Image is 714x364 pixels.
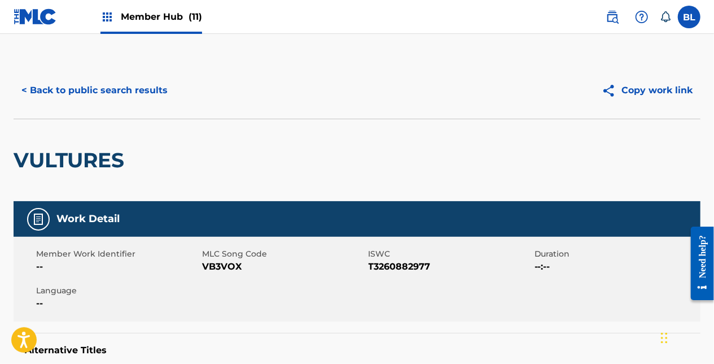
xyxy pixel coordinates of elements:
span: T3260882977 [369,260,532,274]
span: ISWC [369,248,532,260]
iframe: Chat Widget [658,310,714,364]
button: < Back to public search results [14,76,176,105]
span: MLC Song Code [202,248,365,260]
h5: Alternative Titles [25,345,689,356]
h2: VULTURES [14,148,130,173]
h5: Work Detail [56,213,120,226]
span: Language [36,285,199,297]
button: Copy work link [594,76,700,105]
a: Public Search [601,6,624,28]
img: Work Detail [32,213,45,226]
img: Copy work link [602,84,621,98]
span: (11) [189,11,202,22]
img: MLC Logo [14,8,57,25]
span: -- [36,297,199,310]
span: Member Work Identifier [36,248,199,260]
img: Top Rightsholders [100,10,114,24]
div: Notifications [660,11,671,23]
img: help [635,10,649,24]
span: Member Hub [121,10,202,23]
div: Help [630,6,653,28]
span: -- [36,260,199,274]
img: search [606,10,619,24]
iframe: Resource Center [682,218,714,309]
div: User Menu [678,6,700,28]
div: Drag [661,321,668,355]
span: Duration [535,248,698,260]
span: --:-- [535,260,698,274]
span: VB3VOX [202,260,365,274]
